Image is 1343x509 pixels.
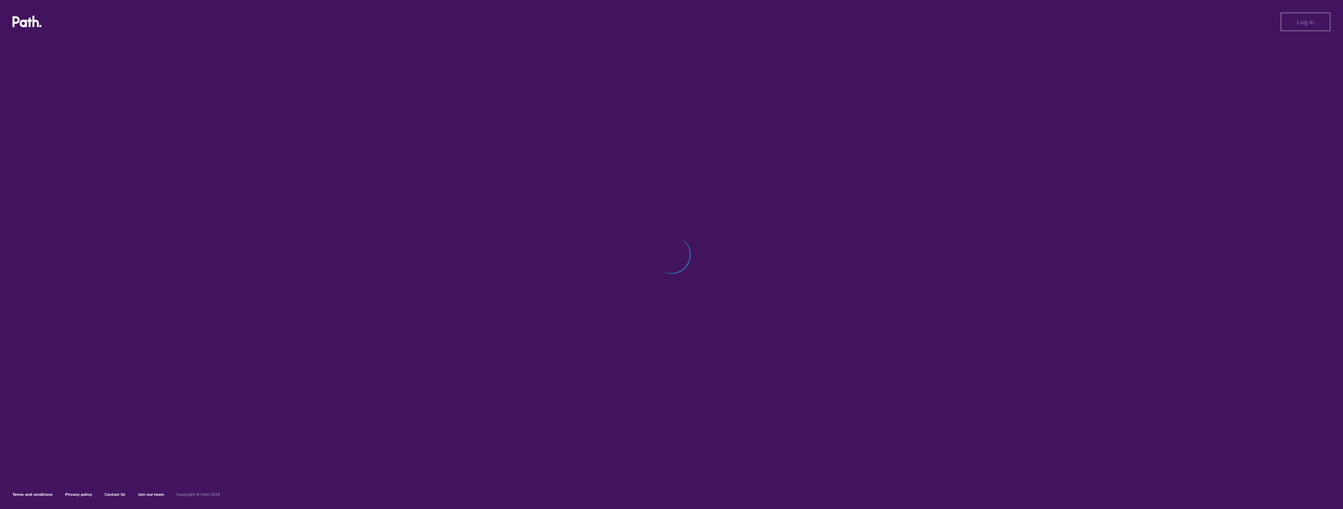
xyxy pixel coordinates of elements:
[65,492,92,497] a: Privacy policy
[12,492,53,497] a: Terms and conditions
[1297,18,1315,25] span: Log in
[176,492,220,497] h6: Copyright © Path 2018
[1281,12,1331,31] button: Log in
[105,492,125,497] a: Contact Us
[138,492,164,497] a: Join our team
